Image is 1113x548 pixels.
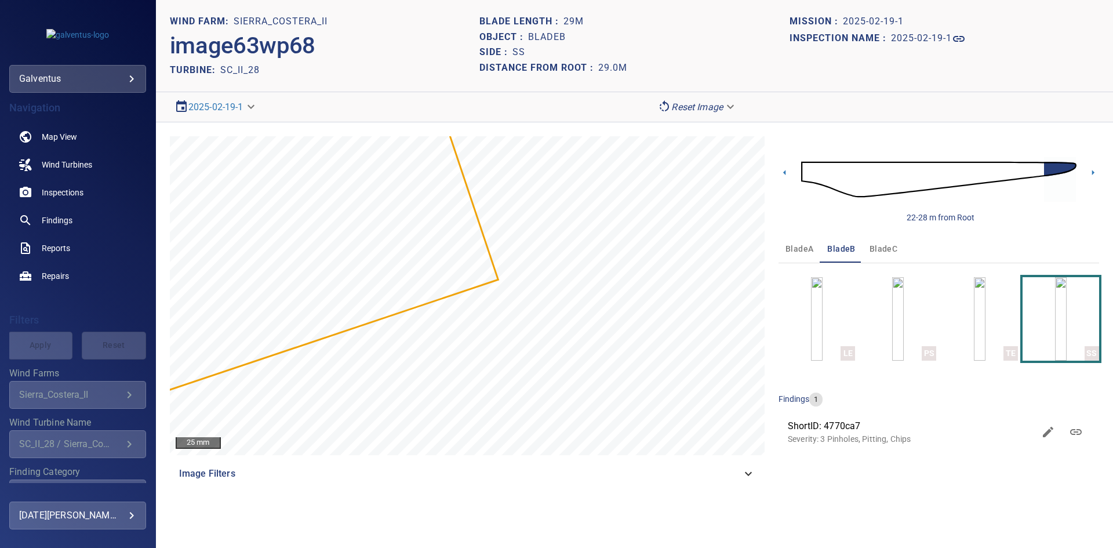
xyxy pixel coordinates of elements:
[9,369,146,378] label: Wind Farms
[779,277,855,361] button: LE
[974,277,985,361] a: TE
[9,467,146,477] label: Finding Category
[19,70,136,88] div: galventus
[809,394,823,405] span: 1
[941,277,1017,361] button: TE
[19,438,122,449] div: SC_II_28 / Sierra_Costera_II
[598,63,627,74] h1: 29.0m
[170,64,220,75] h2: TURBINE:
[9,480,146,507] div: Finding Category
[779,394,809,404] span: findings
[479,32,528,43] h1: Object :
[42,131,77,143] span: Map View
[922,346,936,361] div: PS
[891,33,952,44] h1: 2025-02-19-1
[479,63,598,74] h1: Distance from root :
[801,146,1076,213] img: d
[653,97,741,117] div: Reset Image
[891,32,966,46] a: 2025-02-19-1
[1055,277,1067,361] a: SS
[9,314,146,326] h4: Filters
[234,16,328,27] h1: Sierra_Costera_II
[9,381,146,409] div: Wind Farms
[9,151,146,179] a: windturbines noActive
[785,242,813,256] span: bladeA
[46,29,109,41] img: galventus-logo
[892,277,904,361] a: PS
[42,215,72,226] span: Findings
[528,32,566,43] h1: bladeB
[9,430,146,458] div: Wind Turbine Name
[9,179,146,206] a: inspections noActive
[42,187,83,198] span: Inspections
[827,242,855,256] span: bladeB
[870,242,897,256] span: bladeC
[9,65,146,93] div: galventus
[188,101,243,112] a: 2025-02-19-1
[671,101,723,112] em: Reset Image
[9,262,146,290] a: repairs noActive
[179,467,741,481] span: Image Filters
[9,418,146,427] label: Wind Turbine Name
[479,16,563,27] h1: Blade length :
[220,64,260,75] h2: SC_II_28
[563,16,584,27] h1: 29m
[42,270,69,282] span: Repairs
[170,32,315,60] h2: image63wp68
[811,277,823,361] a: LE
[9,206,146,234] a: findings noActive
[860,277,936,361] button: PS
[9,234,146,262] a: reports noActive
[9,123,146,151] a: map noActive
[170,97,262,117] div: 2025-02-19-1
[907,212,974,223] div: 22-28 m from Root
[170,16,234,27] h1: WIND FARM:
[1023,277,1099,361] button: SS
[841,346,855,361] div: LE
[19,506,136,525] div: [DATE][PERSON_NAME]
[788,433,1034,445] p: Severity: 3 Pinholes, Pitting, Chips
[843,16,904,27] h1: 2025-02-19-1
[790,33,891,44] h1: Inspection name :
[790,16,843,27] h1: Mission :
[1085,346,1099,361] div: SS
[42,242,70,254] span: Reports
[1003,346,1018,361] div: TE
[479,47,512,58] h1: Side :
[512,47,525,58] h1: SS
[19,389,122,400] div: Sierra_Costera_II
[170,460,765,488] div: Image Filters
[788,419,1034,433] span: ShortID: 4770ca7
[9,102,146,114] h4: Navigation
[42,159,92,170] span: Wind Turbines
